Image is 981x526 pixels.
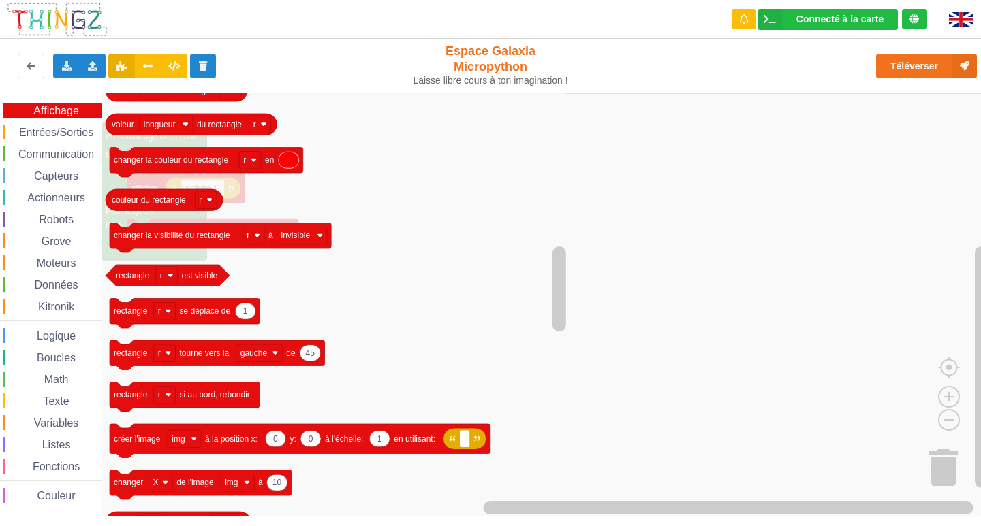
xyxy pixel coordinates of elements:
[179,306,230,316] text: se déplace de
[112,86,134,95] text: valeur
[144,86,149,95] text: X
[223,86,226,95] text: r
[35,490,78,502] span: Couleur
[158,390,161,399] text: r
[114,306,148,316] text: rectangle
[172,434,185,444] text: img
[243,306,248,316] text: 1
[31,105,80,116] span: Affichage
[112,195,186,205] text: couleur du rectangle
[114,478,143,487] text: changer
[112,120,134,129] text: valeur
[243,155,246,165] text: r
[17,127,95,138] span: Entrées/Sorties
[114,434,161,444] text: créer l'image
[32,170,80,182] span: Capteurs
[199,195,202,205] text: r
[158,306,161,316] text: r
[35,257,78,269] span: Moteurs
[876,54,977,78] button: Téléverser
[286,348,296,358] text: de
[42,374,71,385] span: Math
[377,434,382,444] text: 1
[114,155,228,165] text: changer la couleur du rectangle
[40,439,73,450] span: Listes
[197,120,242,129] text: du rectangle
[179,390,249,399] text: si au bord, rebondir
[758,9,898,30] div: Ta base fonctionne bien !
[176,478,214,487] text: de l'image
[394,434,435,444] text: en utilisant:
[116,271,150,280] text: rectangle
[25,192,87,203] span: Actionneurs
[258,478,263,487] text: à
[32,417,81,429] span: Variables
[114,348,148,358] text: rectangle
[40,235,74,247] span: Grove
[114,231,230,240] text: changer la visibilité du rectangle
[272,478,282,487] text: 10
[902,9,927,29] div: Tu es connecté au serveur de création de Thingz
[796,14,884,24] div: Connecté à la carte
[35,330,78,342] span: Logique
[179,348,229,358] text: tourne vers la
[240,348,268,358] text: gauche
[306,348,315,358] text: 45
[37,214,76,225] span: Robots
[181,271,217,280] text: est visible
[205,434,258,444] text: à la position x:
[290,434,296,444] text: y:
[253,120,256,129] text: r
[16,148,96,160] span: Communication
[281,231,311,240] text: invisible
[114,390,148,399] text: rectangle
[158,348,161,358] text: r
[160,271,163,280] text: r
[144,120,176,129] text: longueur
[41,395,71,407] span: Texte
[225,478,238,487] text: img
[268,231,273,240] text: à
[949,12,973,27] img: gb.png
[273,434,278,444] text: 0
[31,461,82,472] span: Fonctions
[265,155,274,165] text: en
[168,86,213,95] text: du rectangle
[325,434,363,444] text: à l'échelle:
[153,478,158,487] text: X
[6,1,108,37] img: thingz_logo.png
[247,231,249,240] text: r
[407,44,574,86] div: Espace Galaxia Micropython
[309,434,313,444] text: 0
[33,279,80,291] span: Données
[35,352,78,363] span: Boucles
[407,75,574,86] div: Laisse libre cours à ton imagination !
[36,301,76,312] span: Kitronik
